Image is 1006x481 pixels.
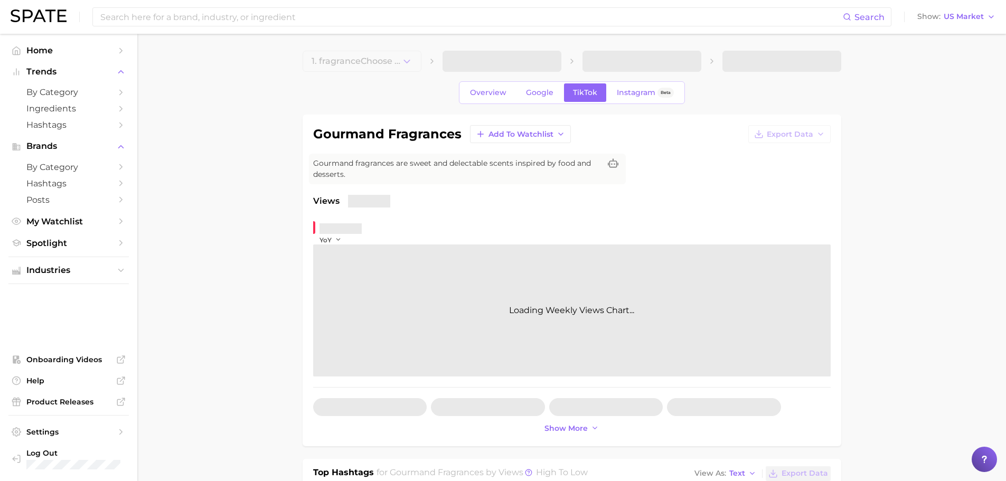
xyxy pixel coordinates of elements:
span: US Market [944,14,984,20]
a: Posts [8,192,129,208]
h1: gourmand fragrances [313,128,462,140]
span: Instagram [617,88,655,97]
span: Home [26,45,111,55]
span: Posts [26,195,111,205]
a: Overview [461,83,515,102]
span: by Category [26,87,111,97]
span: Brands [26,142,111,151]
span: Ingredients [26,103,111,114]
a: by Category [8,84,129,100]
a: My Watchlist [8,213,129,230]
a: Onboarding Videos [8,352,129,367]
div: Loading Weekly Views Chart... [313,244,831,376]
button: Export Data [748,125,831,143]
span: Hashtags [26,178,111,188]
button: YoY [319,235,342,244]
button: ShowUS Market [915,10,998,24]
span: TikTok [573,88,597,97]
span: Google [526,88,553,97]
button: Trends [8,64,129,80]
button: Brands [8,138,129,154]
span: YoY [319,235,332,244]
span: Export Data [767,130,813,139]
span: 1. fragrance Choose Category [312,56,401,66]
button: Industries [8,262,129,278]
button: Export Data [766,466,830,481]
a: Settings [8,424,129,440]
h2: for by Views [377,466,588,481]
span: Product Releases [26,397,111,407]
a: Log out. Currently logged in with e-mail thomas.just@givaudan.com. [8,445,129,473]
a: Help [8,373,129,389]
input: Search here for a brand, industry, or ingredient [99,8,843,26]
button: Add to Watchlist [470,125,571,143]
span: Show [917,14,941,20]
button: 1. fragranceChoose Category [303,51,421,72]
a: InstagramBeta [608,83,683,102]
a: Ingredients [8,100,129,117]
span: Help [26,376,111,385]
span: Text [729,470,745,476]
span: Trends [26,67,111,77]
a: Home [8,42,129,59]
span: Show more [544,424,588,433]
a: TikTok [564,83,606,102]
span: Add to Watchlist [488,130,553,139]
span: View As [694,470,726,476]
span: gourmand fragrances [390,467,484,477]
span: My Watchlist [26,216,111,227]
a: Spotlight [8,235,129,251]
span: Search [854,12,885,22]
a: Hashtags [8,175,129,192]
span: high to low [536,467,588,477]
h1: Top Hashtags [313,466,374,481]
span: by Category [26,162,111,172]
button: Show more [542,421,602,436]
span: Gourmand fragrances are sweet and delectable scents inspired by food and desserts. [313,158,600,180]
span: Views [313,195,340,208]
span: Overview [470,88,506,97]
span: Industries [26,266,111,275]
img: SPATE [11,10,67,22]
span: Onboarding Videos [26,355,111,364]
span: Hashtags [26,120,111,130]
a: Google [517,83,562,102]
span: Log Out [26,448,130,458]
button: View AsText [692,467,759,480]
span: Settings [26,427,111,437]
span: Beta [661,88,671,97]
span: Spotlight [26,238,111,248]
span: Export Data [782,469,828,478]
a: Product Releases [8,394,129,410]
a: Hashtags [8,117,129,133]
a: by Category [8,159,129,175]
